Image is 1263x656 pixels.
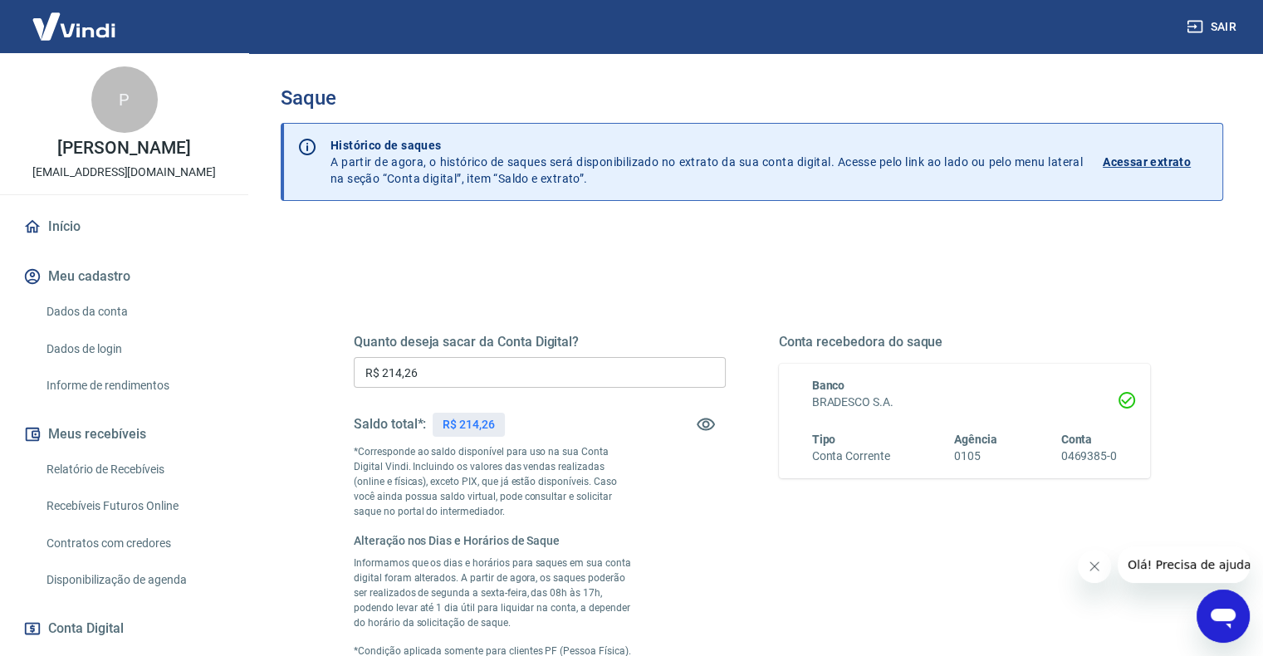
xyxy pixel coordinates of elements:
span: Conta [1060,433,1092,446]
span: Banco [812,379,845,392]
iframe: Mensagem da empresa [1118,546,1250,583]
h6: BRADESCO S.A. [812,394,1118,411]
p: Histórico de saques [330,137,1083,154]
img: Vindi [20,1,128,51]
button: Meu cadastro [20,258,228,295]
a: Dados da conta [40,295,228,329]
p: *Corresponde ao saldo disponível para uso na sua Conta Digital Vindi. Incluindo os valores das ve... [354,444,633,519]
a: Relatório de Recebíveis [40,453,228,487]
span: Agência [954,433,997,446]
iframe: Fechar mensagem [1078,550,1111,583]
p: Acessar extrato [1103,154,1191,170]
span: Olá! Precisa de ajuda? [10,12,140,25]
p: Informamos que os dias e horários para saques em sua conta digital foram alterados. A partir de a... [354,556,633,630]
h5: Saldo total*: [354,416,426,433]
button: Meus recebíveis [20,416,228,453]
a: Informe de rendimentos [40,369,228,403]
h6: 0469385-0 [1060,448,1117,465]
h6: Conta Corrente [812,448,890,465]
span: Tipo [812,433,836,446]
a: Disponibilização de agenda [40,563,228,597]
p: [PERSON_NAME] [57,140,190,157]
p: [EMAIL_ADDRESS][DOMAIN_NAME] [32,164,216,181]
div: P [91,66,158,133]
h3: Saque [281,86,1223,110]
p: A partir de agora, o histórico de saques será disponibilizado no extrato da sua conta digital. Ac... [330,137,1083,187]
p: R$ 214,26 [443,416,495,433]
button: Sair [1183,12,1243,42]
a: Acessar extrato [1103,137,1209,187]
h5: Quanto deseja sacar da Conta Digital? [354,334,726,350]
a: Contratos com credores [40,526,228,561]
h5: Conta recebedora do saque [779,334,1151,350]
a: Início [20,208,228,245]
h6: 0105 [954,448,997,465]
button: Conta Digital [20,610,228,647]
a: Dados de login [40,332,228,366]
iframe: Botão para abrir a janela de mensagens [1197,590,1250,643]
h6: Alteração nos Dias e Horários de Saque [354,532,633,549]
a: Recebíveis Futuros Online [40,489,228,523]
